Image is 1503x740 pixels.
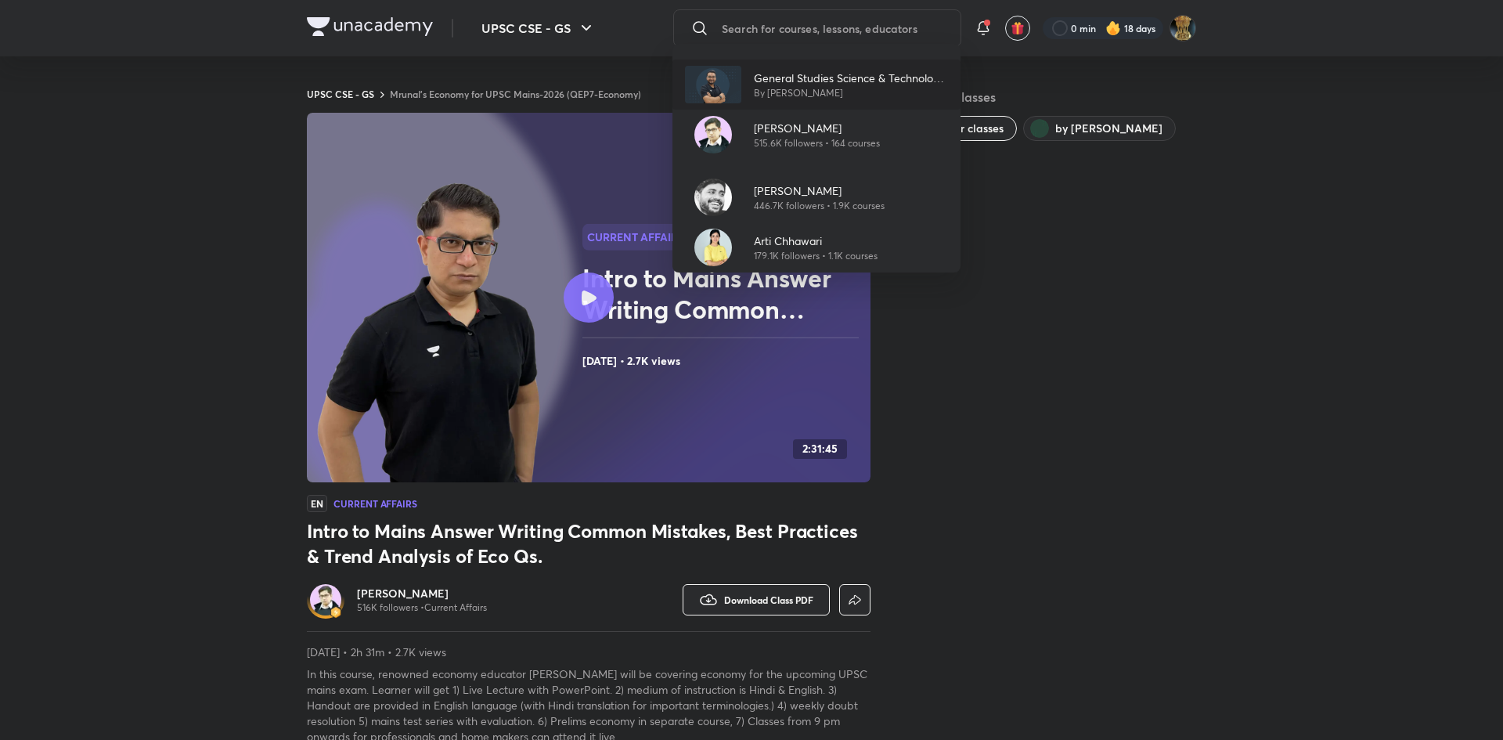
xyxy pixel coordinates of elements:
img: Avatar [685,66,741,103]
p: [PERSON_NAME] [754,120,880,136]
p: Arti Chhawari [754,233,878,249]
p: 446.7K followers • 1.9K courses [754,199,885,213]
img: Avatar [694,116,732,153]
img: Avatar [694,229,732,266]
a: AvatarGeneral Studies Science & Technology for UPSC Pre & MainsBy [PERSON_NAME] [672,60,961,110]
a: AvatarArti Chhawari179.1K followers • 1.1K courses [672,222,961,273]
a: Avatar[PERSON_NAME]446.7K followers • 1.9K courses [672,172,961,222]
p: [PERSON_NAME] [754,182,885,199]
p: 179.1K followers • 1.1K courses [754,249,878,263]
p: 515.6K followers • 164 courses [754,136,880,150]
p: General Studies Science & Technology for UPSC Pre & Mains [754,70,948,86]
img: Avatar [694,179,732,216]
a: Avatar[PERSON_NAME]515.6K followers • 164 courses [672,110,961,160]
p: By [PERSON_NAME] [754,86,948,100]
